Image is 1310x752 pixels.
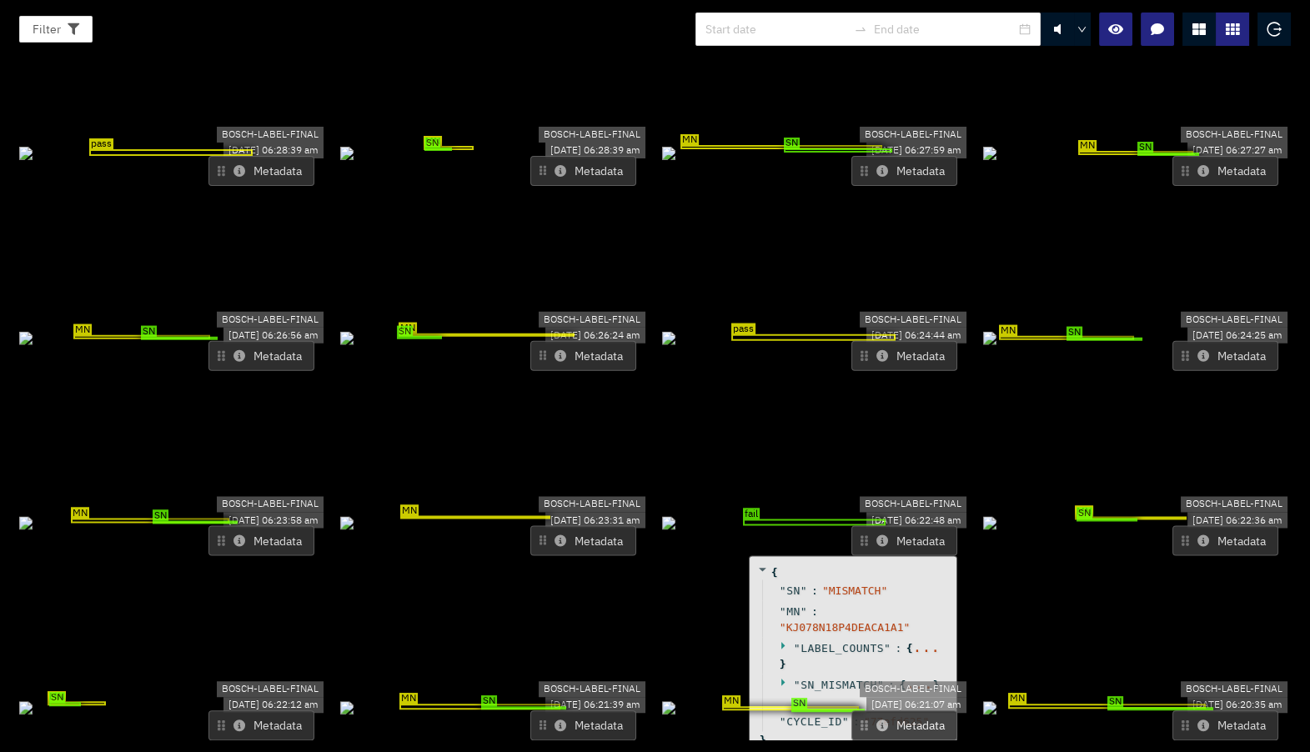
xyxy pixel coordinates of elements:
[1067,327,1082,338] span: SN
[545,697,645,713] div: [DATE] 06:21:39 am
[1008,694,1026,705] span: MN
[19,16,93,43] button: Filter
[1187,328,1287,343] div: [DATE] 06:24:25 am
[217,312,324,328] div: BOSCH-LABEL-FINAL
[1181,681,1287,697] div: BOSCH-LABEL-FINAL
[545,143,645,158] div: [DATE] 06:28:39 am
[424,136,442,148] span: MN
[786,582,801,598] span: SN
[851,341,957,371] button: Metadata
[208,156,314,186] button: Metadata
[854,23,867,36] span: swap-right
[530,710,636,740] button: Metadata
[866,143,966,158] div: [DATE] 06:27:59 am
[399,693,418,704] span: MN
[217,497,324,513] div: BOSCH-LABEL-FINAL
[424,138,440,149] span: SN
[1172,710,1278,740] button: Metadata
[1187,143,1287,158] div: [DATE] 06:27:27 am
[539,497,645,513] div: BOSCH-LABEL-FINAL
[223,697,324,713] div: [DATE] 06:22:12 am
[1078,140,1097,152] span: MN
[860,681,966,697] div: BOSCH-LABEL-FINAL
[860,312,966,328] div: BOSCH-LABEL-FINAL
[530,156,636,186] button: Metadata
[1267,22,1282,37] span: logout
[208,710,314,740] button: Metadata
[397,325,413,337] span: SN
[1172,525,1278,555] button: Metadata
[539,312,645,328] div: BOSCH-LABEL-FINAL
[141,326,157,338] span: SN
[530,341,636,371] button: Metadata
[999,324,1017,336] span: MN
[851,156,957,186] button: Metadata
[1075,505,1093,517] span: MN
[1187,512,1287,528] div: [DATE] 06:22:36 am
[48,691,66,703] span: MN
[208,525,314,555] button: Metadata
[854,23,867,36] span: to
[481,695,497,707] span: SN
[400,505,419,517] span: MN
[217,127,324,143] div: BOSCH-LABEL-FINAL
[1077,508,1092,519] span: SN
[1181,127,1287,143] div: BOSCH-LABEL-FINAL
[801,584,807,596] span: "
[71,508,89,519] span: MN
[223,512,324,528] div: [DATE] 06:23:58 am
[866,328,966,343] div: [DATE] 06:24:44 am
[545,512,645,528] div: [DATE] 06:23:31 am
[791,698,807,709] span: SN
[1181,312,1287,328] div: BOSCH-LABEL-FINAL
[851,710,957,740] button: Metadata
[801,604,807,617] span: "
[539,127,645,143] div: BOSCH-LABEL-FINAL
[73,323,92,335] span: MN
[153,510,168,522] span: SN
[786,603,801,619] span: MN
[217,681,324,697] div: BOSCH-LABEL-FINAL
[784,138,800,149] span: SN
[1181,497,1287,513] div: BOSCH-LABEL-FINAL
[49,692,65,704] span: SN
[731,323,755,335] span: pass
[866,512,966,528] div: [DATE] 06:22:48 am
[851,525,957,555] button: Metadata
[1172,341,1278,371] button: Metadata
[1187,697,1287,713] div: [DATE] 06:20:35 am
[1077,25,1087,35] span: down
[680,134,699,146] span: MN
[811,603,818,619] span: :
[530,525,636,555] button: Metadata
[822,584,887,596] span: " MISMATCH "
[743,508,760,519] span: fail
[780,604,786,617] span: "
[399,322,417,333] span: MN
[33,20,61,38] span: Filter
[874,20,1016,38] input: End date
[780,584,786,596] span: "
[545,328,645,343] div: [DATE] 06:26:24 am
[223,328,324,343] div: [DATE] 06:26:56 am
[722,696,740,708] span: MN
[1137,142,1153,153] span: SN
[1107,696,1123,708] span: SN
[1172,156,1278,186] button: Metadata
[539,681,645,697] div: BOSCH-LABEL-FINAL
[771,564,778,579] span: {
[705,20,847,38] input: Start date
[860,497,966,513] div: BOSCH-LABEL-FINAL
[208,341,314,371] button: Metadata
[223,143,324,158] div: [DATE] 06:28:39 am
[860,127,966,143] div: BOSCH-LABEL-FINAL
[811,582,818,598] span: :
[866,697,966,713] div: [DATE] 06:21:07 am
[89,138,113,150] span: pass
